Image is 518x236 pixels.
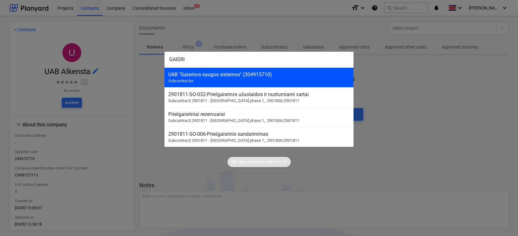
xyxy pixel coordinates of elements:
[164,107,354,127] div: Priešgaisriniai rezervuaraiSubcontract| 2901811 - [GEOGRAPHIC_DATA] phase 1_ 2901836/2901811
[274,159,287,165] p: Ctrl + K
[168,91,350,97] div: 2901811-SO-032 - Priešgaisrinės užuolaidos ir nustumiami vartai
[231,159,238,165] p: Tip:
[164,87,354,107] div: 2901811-SO-032-Priešgaisrinės užuolaidos ir nustumiami vartaiSubcontract| 2901811 - [GEOGRAPHIC_D...
[168,111,350,117] div: Priešgaisriniai rezervuarai
[168,72,350,78] div: UAB "Gaisrinės saugos sistemos" (304915710)
[486,206,518,236] iframe: Chat Widget
[227,157,291,167] div: Tip:Open this faster withCtrl + K
[168,78,193,83] span: Subcontractor
[239,159,273,165] p: Open this faster with
[168,118,299,123] span: Subcontract | 2901811 - [GEOGRAPHIC_DATA] phase 1_ 2901836/2901811
[168,131,350,137] div: 2901811-SO-006 - Priešgaisrinis sandarinimas
[164,67,354,87] div: UAB "Gaisrinės saugos sistemos" (304915710)Subcontractor
[168,138,299,143] span: Subcontract | 2901811 - [GEOGRAPHIC_DATA] phase 1_ 2901836/2901811
[164,52,354,67] input: Search for projects, line-items, subcontracts, valuations, subcontractors...
[164,127,354,147] div: 2901811-SO-006-Priešgaisrinis sandarinimasSubcontract| 2901811 - [GEOGRAPHIC_DATA] phase 1_ 29018...
[168,98,299,103] span: Subcontract | 2901811 - [GEOGRAPHIC_DATA] phase 1_ 2901836/2901811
